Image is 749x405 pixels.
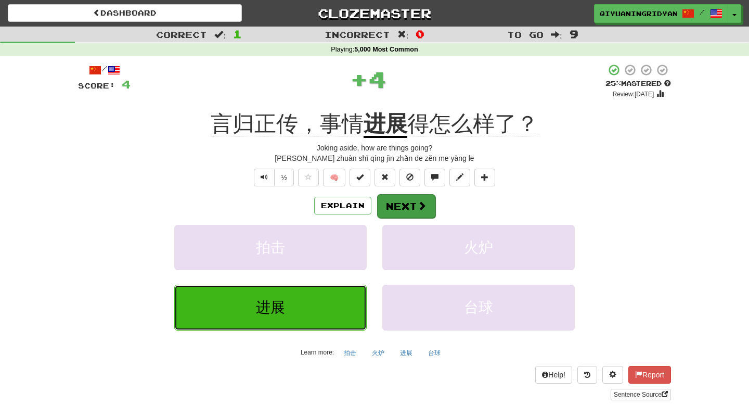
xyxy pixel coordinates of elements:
[397,30,409,39] span: :
[577,366,597,384] button: Round history (alt+y)
[214,30,226,39] span: :
[368,66,386,92] span: 4
[551,30,562,39] span: :
[407,111,538,136] span: 得怎么样了？
[613,91,654,98] small: Review: [DATE]
[464,239,493,256] span: 火炉
[382,225,575,270] button: 火炉
[366,345,390,361] button: 火炉
[399,169,420,186] button: Ignore sentence (alt+i)
[611,389,671,400] a: Sentence Source
[605,79,621,87] span: 25 %
[274,169,294,186] button: ½
[700,8,705,16] span: /
[354,46,418,53] strong: 5,000 Most Common
[600,9,677,18] span: QiyuanIngridYang
[323,169,345,186] button: 🧠
[570,28,578,40] span: 9
[507,29,544,40] span: To go
[256,239,285,256] span: 拍击
[394,345,418,361] button: 进展
[78,153,671,163] div: [PERSON_NAME] zhuàn shì qíng jìn zhǎn de zěn me yàng le
[256,299,285,315] span: 进展
[78,64,131,77] div: /
[78,143,671,153] div: Joking aside, how are things going?
[594,4,728,23] a: QiyuanIngridYang /
[374,169,395,186] button: Reset to 0% Mastered (alt+r)
[338,345,362,361] button: 拍击
[233,28,242,40] span: 1
[377,194,435,218] button: Next
[122,78,131,91] span: 4
[325,29,390,40] span: Incorrect
[350,64,368,95] span: +
[424,169,445,186] button: Discuss sentence (alt+u)
[422,345,446,361] button: 台球
[8,4,242,22] a: Dashboard
[257,4,492,22] a: Clozemaster
[535,366,572,384] button: Help!
[156,29,207,40] span: Correct
[78,81,115,90] span: Score:
[464,299,493,315] span: 台球
[298,169,319,186] button: Favorite sentence (alt+f)
[474,169,495,186] button: Add to collection (alt+a)
[254,169,275,186] button: Play sentence audio (ctl+space)
[350,169,370,186] button: Set this sentence to 100% Mastered (alt+m)
[628,366,671,384] button: Report
[382,285,575,330] button: 台球
[416,28,424,40] span: 0
[364,111,407,138] u: 进展
[174,225,367,270] button: 拍击
[252,169,294,186] div: Text-to-speech controls
[449,169,470,186] button: Edit sentence (alt+d)
[174,285,367,330] button: 进展
[211,111,364,136] span: 言归正传，事情
[314,197,371,214] button: Explain
[301,349,334,356] small: Learn more:
[605,79,671,88] div: Mastered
